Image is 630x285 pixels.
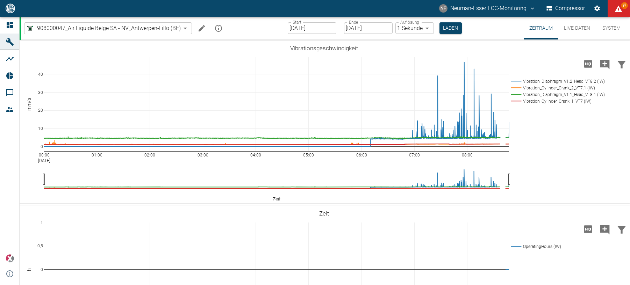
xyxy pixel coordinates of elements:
[6,254,14,263] img: Xplore Logo
[26,24,181,32] a: 908000047_Air Liquide Belge SA - NV_Antwerpen-Lillo (BE)
[344,22,393,34] input: DD.MM.YYYY
[439,22,462,34] button: Laden
[524,17,558,39] button: Zeitraum
[545,2,587,15] button: Compressor
[596,55,613,73] button: Kommentar hinzufügen
[591,2,603,15] button: Einstellungen
[195,21,209,35] button: Machine bearbeiten
[439,4,448,13] div: NF
[212,21,225,35] button: mission info
[580,225,596,232] span: Hohe Auflösung
[613,55,630,73] button: Daten filtern
[558,17,596,39] button: Live-Daten
[288,22,336,34] input: DD.MM.YYYY
[293,19,301,25] label: Start
[613,220,630,238] button: Daten filtern
[338,24,342,32] p: –
[580,60,596,67] span: Hohe Auflösung
[395,22,434,34] div: 1 Sekunde
[596,220,613,238] button: Kommentar hinzufügen
[37,24,181,32] span: 908000047_Air Liquide Belge SA - NV_Antwerpen-Lillo (BE)
[596,17,627,39] button: System
[400,19,419,25] label: Auflösung
[621,2,628,9] span: 97
[5,3,16,13] img: logo
[349,19,358,25] label: Ende
[438,2,537,15] button: fcc-monitoring@neuman-esser.com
